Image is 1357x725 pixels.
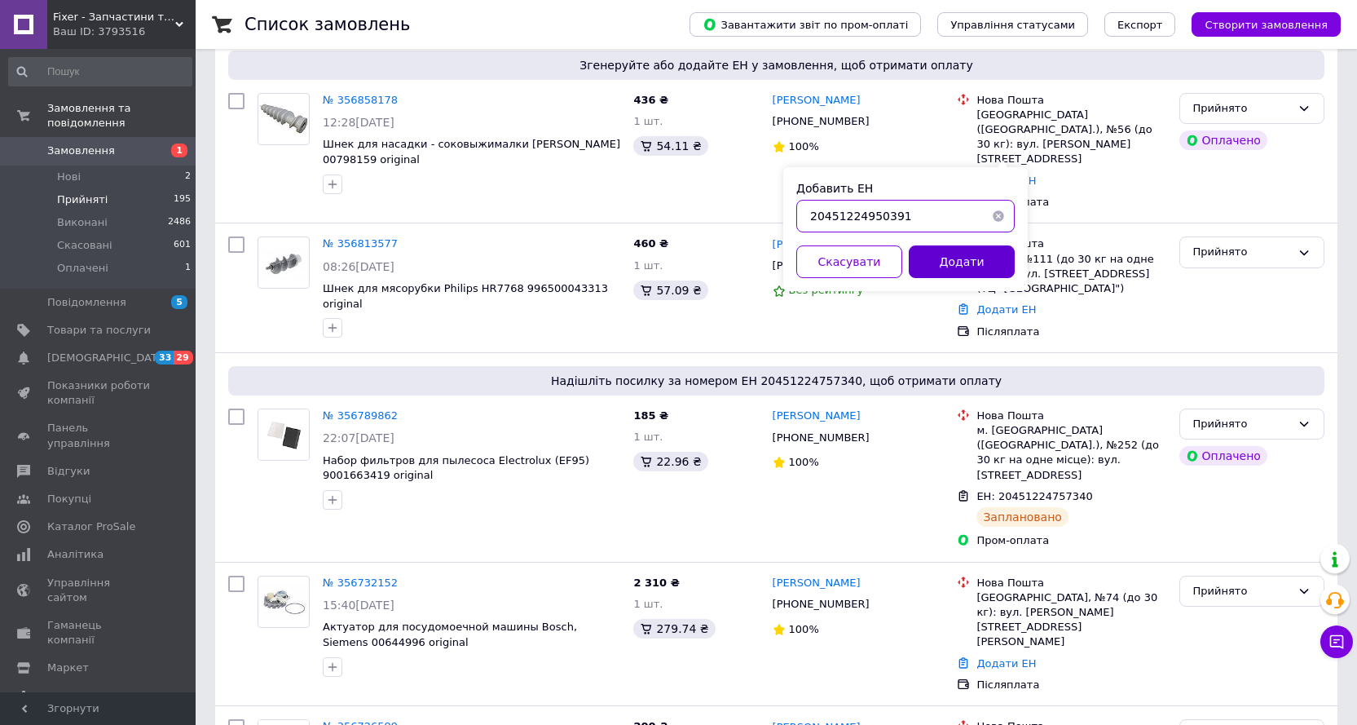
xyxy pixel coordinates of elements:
[171,144,187,157] span: 1
[976,237,1165,251] div: Нова Пошта
[789,623,819,635] span: 100%
[769,594,873,615] div: [PHONE_NUMBER]
[8,57,192,86] input: Пошук
[57,170,81,184] span: Нові
[323,409,398,422] a: № 356789862
[976,409,1165,423] div: Нова Пошта
[976,533,1165,548] div: Пром-оплата
[258,409,310,461] a: Фото товару
[323,454,589,482] a: Набор фильтров для пылесоса Electrolux (EF95) 9001663419 original
[258,409,309,460] img: Фото товару
[773,237,861,253] a: [PERSON_NAME]
[633,619,715,639] div: 279.74 ₴
[323,621,577,648] a: Актуатор для посудомоечной машины Bosch, Siemens 00644996 original
[47,547,104,562] span: Аналітика
[1193,100,1291,117] div: Прийнято
[323,599,394,612] span: 15:40[DATE]
[1179,130,1267,150] div: Оплачено
[976,576,1165,590] div: Нова Пошта
[47,144,115,158] span: Замовлення
[47,689,130,704] span: Налаштування
[1193,244,1291,261] div: Прийнято
[174,351,192,365] span: 29
[323,116,394,129] span: 12:28[DATE]
[976,490,1092,502] span: ЕН: 20451224757340
[155,351,174,365] span: 33
[690,12,921,37] button: Завантажити звіт по пром-оплаті
[185,170,191,184] span: 2
[976,678,1165,692] div: Післяплата
[53,24,196,39] div: Ваш ID: 3793516
[47,323,151,338] span: Товари та послуги
[171,295,187,309] span: 5
[245,15,410,34] h1: Список замовлень
[937,12,1088,37] button: Управління статусами
[982,200,1015,232] button: Очистить
[57,192,108,207] span: Прийняті
[633,598,663,610] span: 1 шт.
[769,255,873,276] div: [PHONE_NUMBER]
[258,585,309,619] img: Фото товару
[976,252,1165,297] div: Дніпро, №111 (до 30 кг на одне місце): вул. [STREET_ADDRESS] (ТЦ "[GEOGRAPHIC_DATA]")
[633,281,707,300] div: 57.09 ₴
[976,590,1165,650] div: [GEOGRAPHIC_DATA], №74 (до 30 кг): вул. [PERSON_NAME][STREET_ADDRESS][PERSON_NAME]
[950,19,1075,31] span: Управління статусами
[57,261,108,276] span: Оплачені
[976,325,1165,339] div: Післяплата
[703,17,908,32] span: Завантажити звіт по пром-оплаті
[976,93,1165,108] div: Нова Пошта
[976,195,1165,210] div: Пром-оплата
[258,576,310,628] a: Фото товару
[633,409,668,422] span: 185 ₴
[47,295,126,310] span: Повідомлення
[258,246,309,280] img: Фото товару
[47,492,91,506] span: Покупці
[633,431,663,443] span: 1 шт.
[47,378,151,408] span: Показники роботи компанії
[258,97,309,140] img: Фото товару
[185,261,191,276] span: 1
[773,409,861,424] a: [PERSON_NAME]
[47,464,90,479] span: Відгуки
[47,576,151,605] span: Управління сайтом
[47,519,135,534] span: Каталог ProSale
[323,282,608,310] a: Шнек для мясорубки Philips HR7768 996500043313 original
[53,10,175,24] span: Fixer - Запчастини та аксесуари до побутової техніки
[633,115,663,127] span: 1 шт.
[769,427,873,449] div: [PHONE_NUMBER]
[258,93,310,145] a: Фото товару
[47,421,151,450] span: Панель управління
[1117,19,1163,31] span: Експорт
[976,303,1036,316] a: Додати ЕН
[57,215,108,230] span: Виконані
[909,245,1015,278] button: Додати
[1320,626,1353,658] button: Чат з покупцем
[769,111,873,132] div: [PHONE_NUMBER]
[633,94,668,106] span: 436 ₴
[789,140,819,153] span: 100%
[323,260,394,273] span: 08:26[DATE]
[633,452,707,471] div: 22.96 ₴
[323,94,398,106] a: № 356858178
[47,618,151,648] span: Гаманець компанії
[1192,12,1341,37] button: Створити замовлення
[633,237,668,250] span: 460 ₴
[47,661,89,675] span: Маркет
[633,577,679,589] span: 2 310 ₴
[235,373,1318,389] span: Надішліть посилку за номером ЕН 20451224757340, щоб отримати оплату
[976,423,1165,483] div: м. [GEOGRAPHIC_DATA] ([GEOGRAPHIC_DATA].), №252 (до 30 кг на одне місце): вул. [STREET_ADDRESS]
[323,138,620,166] a: Шнек для насадки - соковыжималки [PERSON_NAME] 00798159 original
[1193,583,1291,600] div: Прийнято
[1179,446,1267,466] div: Оплачено
[47,101,196,130] span: Замовлення та повідомлення
[796,182,873,195] label: Добавить ЕН
[174,238,191,253] span: 601
[796,245,902,278] button: Скасувати
[235,57,1318,73] span: Згенеруйте або додайте ЕН у замовлення, щоб отримати оплату
[323,577,398,589] a: № 356732152
[976,108,1165,167] div: [GEOGRAPHIC_DATA] ([GEOGRAPHIC_DATA].), №56 (до 30 кг): вул. [PERSON_NAME][STREET_ADDRESS]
